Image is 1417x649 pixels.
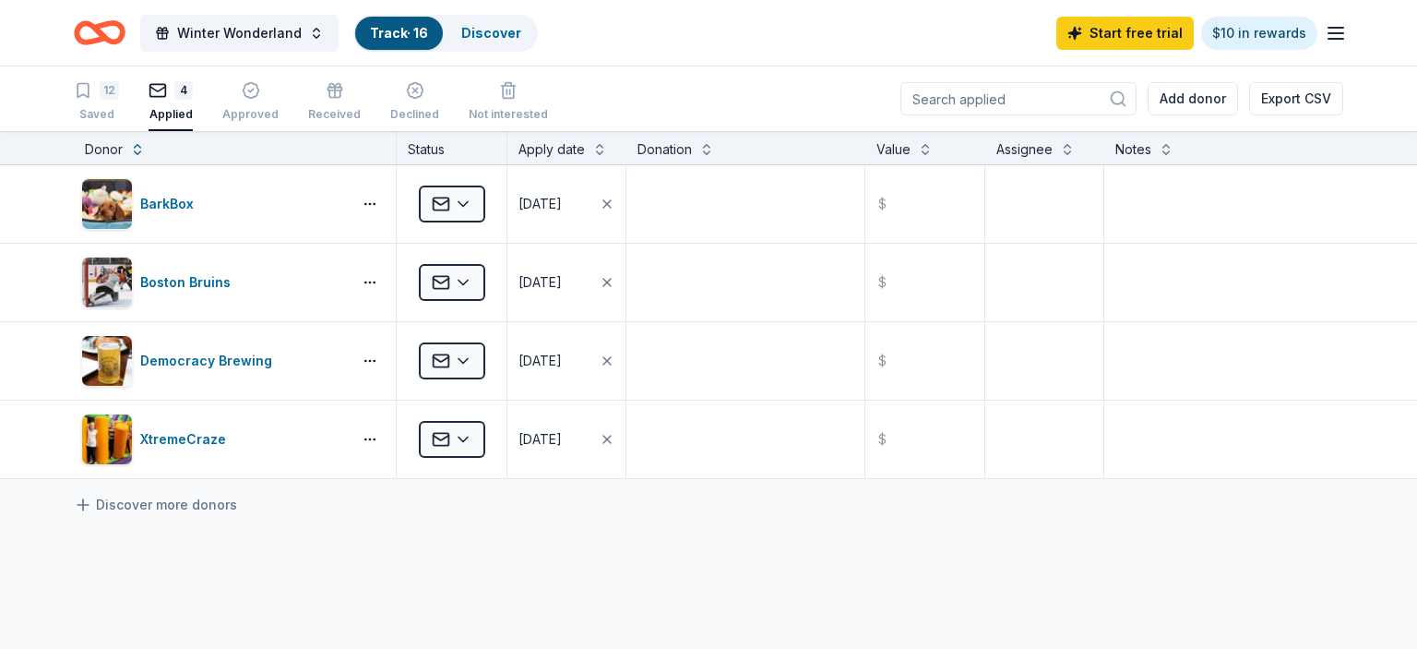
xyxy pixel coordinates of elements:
a: Discover more donors [74,494,237,516]
button: Image for BarkBoxBarkBox [81,178,344,230]
div: [DATE] [518,271,562,294]
div: Saved [74,107,119,122]
button: [DATE] [507,401,625,478]
div: Declined [390,107,439,122]
a: Track· 16 [370,25,428,41]
div: Status [397,131,507,164]
div: 4 [174,81,193,100]
img: Image for Democracy Brewing [82,336,132,386]
div: 12 [100,81,119,100]
a: Discover [461,25,521,41]
div: Approved [222,107,279,122]
img: Image for XtremeCraze [82,415,132,464]
div: Donor [85,138,123,161]
button: Image for Boston BruinsBoston Bruins [81,257,344,308]
a: Start free trial [1056,17,1194,50]
img: Image for Boston Bruins [82,258,132,307]
div: [DATE] [518,350,562,372]
div: Donation [637,138,692,161]
button: Export CSV [1249,82,1343,115]
button: [DATE] [507,244,625,321]
div: XtremeCraze [140,428,233,451]
button: Track· 16Discover [353,15,538,52]
div: Not interested [469,107,548,122]
button: Image for XtremeCrazeXtremeCraze [81,414,344,465]
button: Add donor [1148,82,1238,115]
button: Received [308,74,361,131]
div: Received [308,107,361,122]
a: $10 in rewards [1201,17,1317,50]
button: Not interested [469,74,548,131]
button: Image for Democracy BrewingDemocracy Brewing [81,335,344,387]
div: Notes [1115,138,1151,161]
div: Boston Bruins [140,271,238,294]
div: [DATE] [518,428,562,451]
button: Declined [390,74,439,131]
div: [DATE] [518,193,562,215]
button: Winter Wonderland [140,15,339,52]
span: Winter Wonderland [177,22,302,44]
button: 12Saved [74,74,119,131]
button: [DATE] [507,322,625,400]
div: Apply date [518,138,585,161]
button: [DATE] [507,165,625,243]
img: Image for BarkBox [82,179,132,229]
input: Search applied [900,82,1137,115]
button: Approved [222,74,279,131]
div: Applied [149,107,193,122]
a: Home [74,11,125,54]
div: Value [876,138,911,161]
div: Assignee [996,138,1053,161]
div: BarkBox [140,193,201,215]
div: Democracy Brewing [140,350,280,372]
button: 4Applied [149,74,193,131]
